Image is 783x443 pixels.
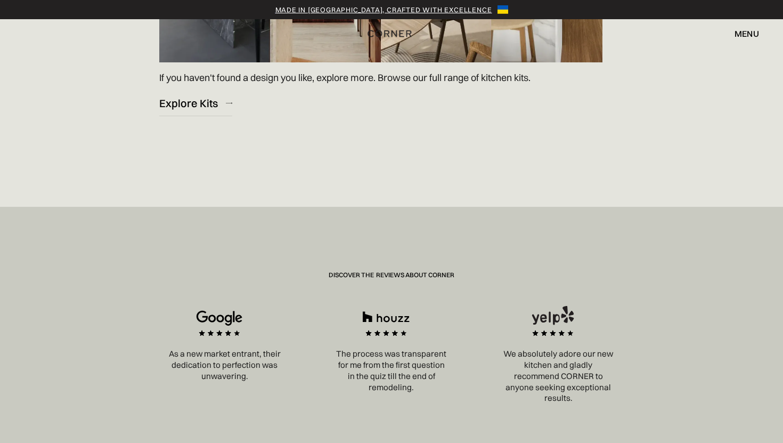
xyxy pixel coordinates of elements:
div: Explore Kits [159,96,218,110]
div: menu [724,25,759,43]
p: If you haven't found a design you like, explore more. Browse our full range of kitchen kits. [159,70,531,85]
div: menu [735,29,759,38]
a: home [358,27,425,41]
div: Discover the Reviews About Corner [329,271,454,306]
p: As a new market entrant, their dedication to perfection was unwavering. [152,349,297,382]
p: We absolutely adore our new kitchen and gladly recommend CORNER to anyone seeking exceptional res... [486,349,631,404]
a: Explore Kits [159,90,232,116]
a: Made in [GEOGRAPHIC_DATA], crafted with excellence [275,4,492,15]
p: The process was transparent for me from the first question in the quiz till the end of remodeling. [319,349,464,393]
